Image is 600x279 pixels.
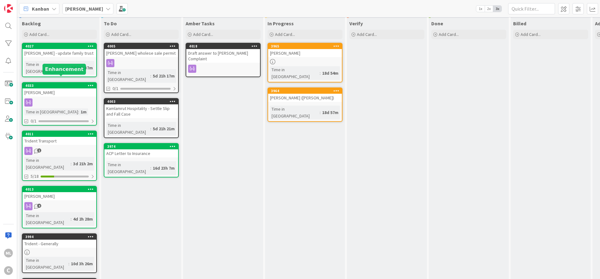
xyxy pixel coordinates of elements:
div: Trident Transport [22,137,96,145]
a: 4018Draft answer to [PERSON_NAME] Complaint [186,43,261,77]
div: 4011Trident Transport [22,131,96,145]
div: Time in [GEOGRAPHIC_DATA] [270,66,320,80]
span: Add Card... [111,32,131,37]
div: C [4,266,13,275]
span: Verify [349,20,363,27]
span: : [150,125,151,132]
span: : [150,72,151,79]
a: 3964[PERSON_NAME] ([PERSON_NAME])Time in [GEOGRAPHIC_DATA]:18d 57m [267,87,342,122]
a: 4005[PERSON_NAME] wholese sale permitTime in [GEOGRAPHIC_DATA]:5d 21h 17m0/1 [104,43,179,93]
span: 1x [476,6,485,12]
span: : [71,216,72,222]
div: [PERSON_NAME] [22,192,96,200]
div: 4005 [104,43,178,49]
div: Time in [GEOGRAPHIC_DATA] [270,106,320,119]
div: ACP Letter to Insurance [104,149,178,157]
div: Kamlamrut Hospitality - Settle Slip and Fall Case [104,104,178,118]
span: : [68,260,69,267]
div: 3974ACP Letter to Insurance [104,144,178,157]
span: 5/18 [31,173,39,180]
div: 3974 [107,144,178,149]
span: Add Card... [439,32,459,37]
span: 0/1 [112,85,118,92]
div: [PERSON_NAME] [22,88,96,97]
div: Time in [GEOGRAPHIC_DATA] [106,69,150,83]
div: [PERSON_NAME] ([PERSON_NAME]) [268,94,342,102]
h5: Enhancement [45,66,83,72]
span: Amber Tasks [186,20,215,27]
div: 3994Trident - Generally [22,234,96,248]
div: 4013 [25,187,96,192]
div: 4027 [22,43,96,49]
span: 2x [485,6,493,12]
div: [PERSON_NAME] - update family trust [22,49,96,57]
div: 4013[PERSON_NAME] [22,187,96,200]
input: Quick Filter... [508,3,555,14]
div: 3974 [104,144,178,149]
div: [PERSON_NAME] wholese sale permit [104,49,178,57]
div: Time in [GEOGRAPHIC_DATA] [24,108,78,115]
div: 5d 21h 17m [151,72,176,79]
div: Time in [GEOGRAPHIC_DATA] [106,161,150,175]
span: 1 [37,148,41,152]
div: 4027[PERSON_NAME] - update family trust [22,43,96,57]
div: 3965 [271,44,342,48]
div: Time in [GEOGRAPHIC_DATA] [24,257,68,271]
div: 1m [79,108,88,115]
div: 3964 [268,88,342,94]
div: Draft answer to [PERSON_NAME] Complaint [186,49,260,63]
div: Time in [GEOGRAPHIC_DATA] [24,212,71,226]
div: 4003Kamlamrut Hospitality - Settle Slip and Fall Case [104,99,178,118]
div: 4005 [107,44,178,48]
div: 4d 2h 28m [72,216,94,222]
div: 3965 [268,43,342,49]
span: : [320,109,321,116]
span: : [71,160,72,167]
a: 4013[PERSON_NAME]Time in [GEOGRAPHIC_DATA]:4d 2h 28m [22,186,97,228]
div: 4033 [25,83,96,88]
div: 4018 [186,43,260,49]
a: 3974ACP Letter to InsuranceTime in [GEOGRAPHIC_DATA]:16d 23h 7m [104,143,179,177]
div: [PERSON_NAME] [268,49,342,57]
div: 4003 [104,99,178,104]
a: 4027[PERSON_NAME] - update family trustTime in [GEOGRAPHIC_DATA]:2d 19h 37m [22,43,97,77]
img: Visit kanbanzone.com [4,4,13,13]
div: 4018 [189,44,260,48]
span: Add Card... [275,32,295,37]
div: 4033[PERSON_NAME] [22,83,96,97]
span: 3x [493,6,502,12]
span: Add Card... [193,32,213,37]
span: To Do [104,20,117,27]
div: 4013 [22,187,96,192]
b: [PERSON_NAME] [65,6,103,12]
span: Add Card... [521,32,541,37]
div: ML [4,249,13,257]
span: 4 [37,204,41,208]
span: : [320,70,321,77]
span: Add Card... [29,32,49,37]
div: 5d 21h 21m [151,125,176,132]
div: 3964[PERSON_NAME] ([PERSON_NAME]) [268,88,342,102]
span: Billed [513,20,526,27]
div: 4011 [25,132,96,136]
a: 3994Trident - GenerallyTime in [GEOGRAPHIC_DATA]:10d 3h 26m [22,233,97,273]
div: 4033 [22,83,96,88]
span: : [78,108,79,115]
div: 4003 [107,99,178,104]
div: 3965[PERSON_NAME] [268,43,342,57]
div: 3d 21h 2m [72,160,94,167]
div: 16d 23h 7m [151,165,176,172]
div: Time in [GEOGRAPHIC_DATA] [24,61,68,75]
div: 3964 [271,89,342,93]
span: Done [431,20,443,27]
div: 18d 54m [321,70,340,77]
span: : [150,165,151,172]
div: Trident - Generally [22,240,96,248]
div: Time in [GEOGRAPHIC_DATA] [24,157,71,171]
div: 4027 [25,44,96,48]
a: 4011Trident TransportTime in [GEOGRAPHIC_DATA]:3d 21h 2m5/18 [22,131,97,181]
div: Time in [GEOGRAPHIC_DATA] [106,122,150,136]
div: 18d 57m [321,109,340,116]
span: In Progress [267,20,294,27]
span: Add Card... [357,32,377,37]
